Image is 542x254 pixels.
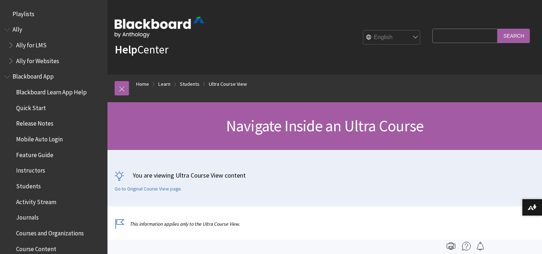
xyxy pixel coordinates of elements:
[136,80,149,89] a: Home
[115,221,429,227] p: This information applies only to the Ultra Course View.
[16,180,41,190] span: Students
[180,80,200,89] a: Students
[16,165,45,174] span: Instructors
[16,227,84,237] span: Courses and Organizations
[13,8,34,18] span: Playlists
[13,24,22,33] span: Ally
[16,196,56,206] span: Activity Stream
[115,186,182,192] a: Go to Original Course View page.
[447,242,455,250] img: Print
[115,42,168,57] a: HelpCenter
[498,29,530,43] input: Search
[16,243,56,253] span: Course Content
[16,149,53,159] span: Feature Guide
[115,42,137,57] strong: Help
[462,242,471,250] img: More help
[226,116,423,136] span: Navigate Inside an Ultra Course
[115,17,204,38] img: Blackboard by Anthology
[16,212,39,221] span: Journals
[16,118,53,127] span: Release Notes
[158,80,171,89] a: Learn
[4,8,103,20] nav: Book outline for Playlists
[16,55,59,65] span: Ally for Websites
[363,30,421,45] select: Site Language Selector
[16,86,87,96] span: Blackboard Learn App Help
[16,39,47,49] span: Ally for LMS
[4,24,103,67] nav: Book outline for Anthology Ally Help
[13,71,54,80] span: Blackboard App
[209,80,247,89] a: Ultra Course View
[476,242,485,250] img: Follow this page
[16,133,63,143] span: Mobile Auto Login
[115,171,535,180] p: You are viewing Ultra Course View content
[16,102,46,112] span: Quick Start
